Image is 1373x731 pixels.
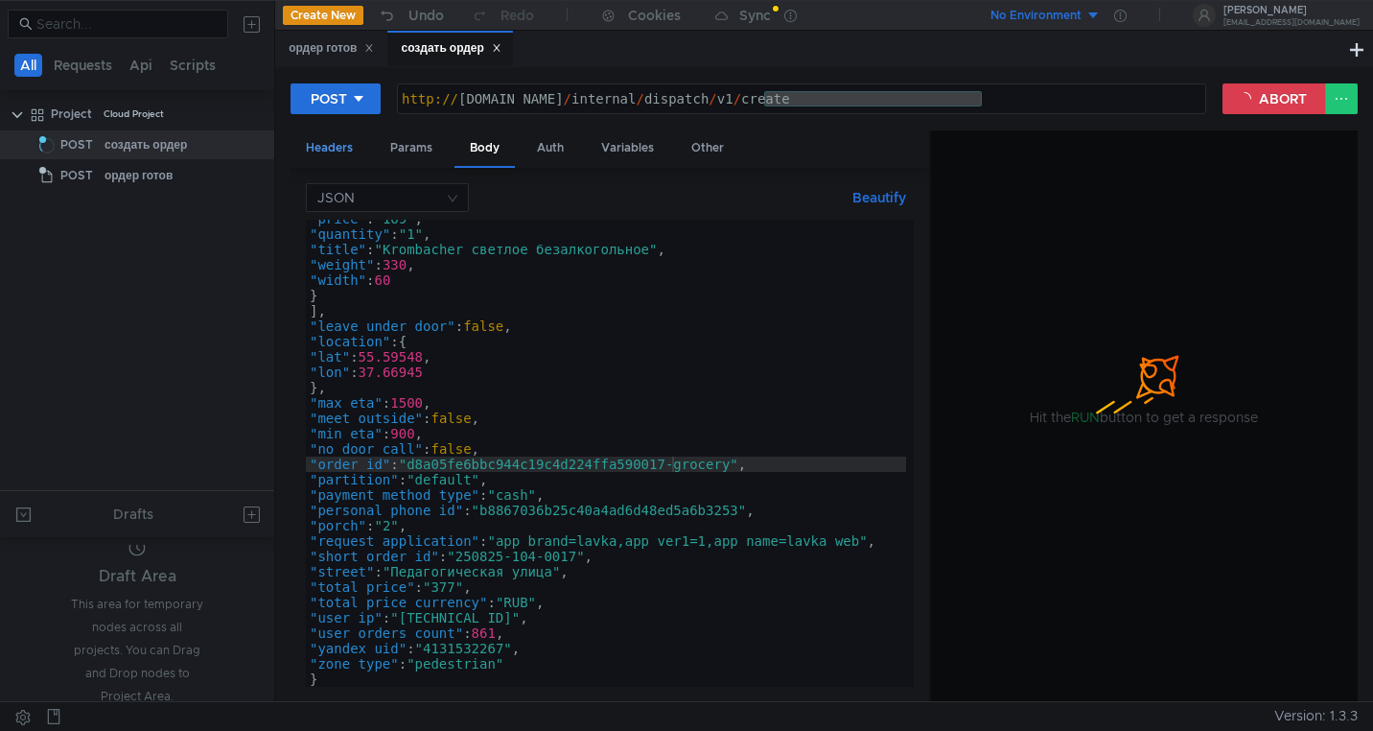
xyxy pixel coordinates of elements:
button: POST [291,83,381,114]
button: Redo [457,1,547,30]
div: Redo [500,4,534,27]
div: POST [311,88,347,109]
div: создать ордер [105,130,187,159]
button: All [14,54,42,77]
div: [PERSON_NAME] [1223,6,1360,15]
div: Auth [522,130,579,166]
span: Loading... [39,138,55,153]
div: Body [454,130,515,168]
span: POST [60,130,93,159]
div: Cloud Project [104,100,164,129]
div: Cookies [628,4,681,27]
div: Undo [408,4,444,27]
span: POST [60,161,93,190]
button: Undo [363,1,457,30]
div: [EMAIL_ADDRESS][DOMAIN_NAME] [1223,19,1360,26]
input: Search... [36,13,217,35]
div: Variables [586,130,669,166]
div: Drafts [113,503,153,526]
button: Create New [283,6,363,25]
span: Version: 1.3.3 [1274,702,1358,730]
div: Project [51,100,92,129]
button: Api [124,54,158,77]
div: Params [375,130,448,166]
div: Sync [739,9,771,22]
div: Other [676,130,739,166]
button: Scripts [164,54,221,77]
button: Requests [48,54,118,77]
div: создать ордер [401,38,500,59]
div: ордер готов [105,161,173,190]
div: Headers [291,130,368,166]
button: ABORT [1222,83,1326,114]
button: Beautify [845,186,914,209]
div: No Environment [990,7,1082,25]
div: ордер готов [289,38,374,59]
